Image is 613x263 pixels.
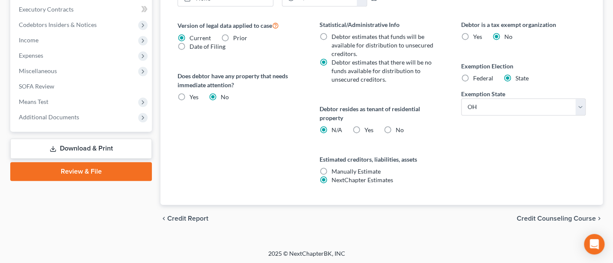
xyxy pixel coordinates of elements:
[190,93,198,100] span: Yes
[12,2,152,17] a: Executory Contracts
[19,52,43,59] span: Expenses
[473,33,482,40] span: Yes
[515,74,529,82] span: State
[332,59,432,83] span: Debtor estimates that there will be no funds available for distribution to unsecured creditors.
[396,126,404,133] span: No
[167,215,208,222] span: Credit Report
[19,67,57,74] span: Miscellaneous
[178,71,302,89] label: Does debtor have any property that needs immediate attention?
[19,21,97,28] span: Codebtors Insiders & Notices
[461,20,586,29] label: Debtor is a tax exempt organization
[12,79,152,94] a: SOFA Review
[190,34,211,41] span: Current
[517,215,596,222] span: Credit Counseling Course
[504,33,512,40] span: No
[178,20,302,30] label: Version of legal data applied to case
[517,215,603,222] button: Credit Counseling Course chevron_right
[10,139,152,159] a: Download & Print
[190,43,225,50] span: Date of Filing
[332,168,381,175] span: Manually Estimate
[19,83,54,90] span: SOFA Review
[10,162,152,181] a: Review & File
[160,215,167,222] i: chevron_left
[320,104,444,122] label: Debtor resides as tenant of residential property
[19,113,79,121] span: Additional Documents
[221,93,229,100] span: No
[332,176,393,183] span: NextChapter Estimates
[461,89,505,98] label: Exemption State
[584,234,604,254] div: Open Intercom Messenger
[19,6,74,13] span: Executory Contracts
[160,215,208,222] button: chevron_left Credit Report
[473,74,493,82] span: Federal
[19,98,48,105] span: Means Test
[320,155,444,164] label: Estimated creditors, liabilities, assets
[461,62,586,71] label: Exemption Election
[332,126,342,133] span: N/A
[596,215,603,222] i: chevron_right
[364,126,373,133] span: Yes
[332,33,433,57] span: Debtor estimates that funds will be available for distribution to unsecured creditors.
[233,34,247,41] span: Prior
[320,20,444,29] label: Statistical/Administrative Info
[19,36,38,44] span: Income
